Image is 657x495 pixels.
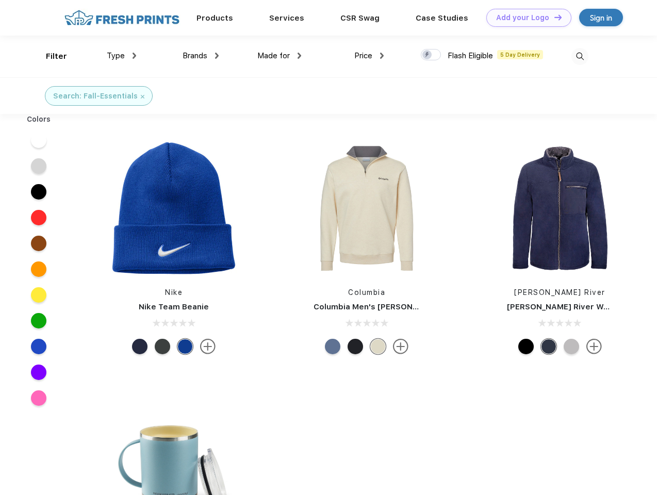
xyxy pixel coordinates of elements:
div: Search: Fall-Essentials [53,91,138,102]
div: Anthracite [155,339,170,354]
div: College Navy [132,339,147,354]
img: func=resize&h=266 [491,140,629,277]
div: Game Royal [177,339,193,354]
img: fo%20logo%202.webp [61,9,183,27]
img: dropdown.png [215,53,219,59]
span: Type [107,51,125,60]
a: Columbia [348,288,385,296]
img: filter_cancel.svg [141,95,144,98]
img: more.svg [200,339,216,354]
div: Navy [541,339,556,354]
img: more.svg [393,339,408,354]
a: Columbia Men's [PERSON_NAME] Mountain Half-Zip Sweater [314,302,550,311]
a: [PERSON_NAME] River [514,288,605,296]
span: Price [354,51,372,60]
div: Add your Logo [496,13,549,22]
span: 5 Day Delivery [497,50,543,59]
a: Nike [165,288,183,296]
img: func=resize&h=266 [105,140,242,277]
a: Nike Team Beanie [139,302,209,311]
img: more.svg [586,339,602,354]
img: DT [554,14,562,20]
a: Products [196,13,233,23]
a: Sign in [579,9,623,26]
div: Black [348,339,363,354]
img: desktop_search.svg [571,48,588,65]
img: dropdown.png [380,53,384,59]
div: Oatmeal Heather [370,339,386,354]
img: dropdown.png [133,53,136,59]
div: Black [518,339,534,354]
span: Flash Eligible [448,51,493,60]
span: Made for [257,51,290,60]
div: Filter [46,51,67,62]
span: Brands [183,51,207,60]
div: Sign in [590,12,612,24]
div: Colors [19,114,59,125]
img: func=resize&h=266 [298,140,435,277]
div: Light-Grey [564,339,579,354]
img: dropdown.png [298,53,301,59]
div: Carbon Heather [325,339,340,354]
